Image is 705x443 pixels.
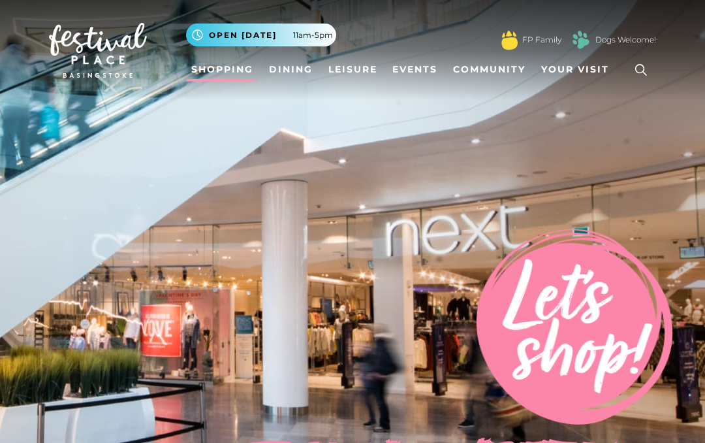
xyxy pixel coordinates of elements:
[536,57,621,82] a: Your Visit
[522,34,561,46] a: FP Family
[595,34,656,46] a: Dogs Welcome!
[49,23,147,78] img: Festival Place Logo
[264,57,318,82] a: Dining
[448,57,531,82] a: Community
[186,24,336,46] button: Open [DATE] 11am-5pm
[541,63,609,76] span: Your Visit
[293,29,333,41] span: 11am-5pm
[323,57,383,82] a: Leisure
[387,57,443,82] a: Events
[186,57,258,82] a: Shopping
[209,29,277,41] span: Open [DATE]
